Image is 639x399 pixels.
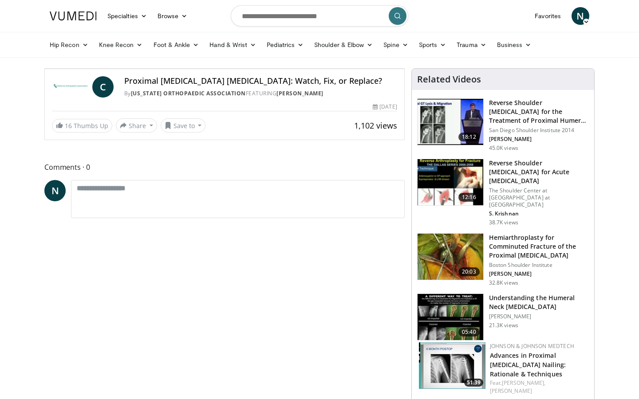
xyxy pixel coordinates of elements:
[490,387,532,395] a: [PERSON_NAME]
[489,145,518,152] p: 45.0K views
[489,210,589,217] p: S. Krishnan
[354,120,397,131] span: 1,102 views
[52,119,112,133] a: 16 Thumbs Up
[489,262,589,269] p: Boston Shoulder Institute
[529,7,566,25] a: Favorites
[65,121,72,130] span: 16
[418,294,483,340] img: 458b1cc2-2c1d-4c47-a93d-754fd06d380f.150x105_q85_crop-smart_upscale.jpg
[378,36,413,54] a: Spine
[92,76,114,98] a: C
[489,127,589,134] p: San Diego Shoulder Institute 2014
[489,293,589,311] h3: Understanding the Humeral Neck [MEDICAL_DATA]
[419,342,485,389] a: 51:39
[417,159,589,226] a: 12:16 Reverse Shoulder [MEDICAL_DATA] for Acute [MEDICAL_DATA] The Shoulder Center at [GEOGRAPHIC...
[489,279,518,286] p: 32.8K views
[148,36,205,54] a: Foot & Ankle
[309,36,378,54] a: Shoulder & Elbow
[489,313,589,320] p: [PERSON_NAME]
[417,233,589,286] a: 20:03 Hemiarthroplasty for Comminuted Fracture of the Proximal [MEDICAL_DATA] Boston Shoulder Ins...
[489,136,589,143] p: [PERSON_NAME]
[458,267,480,276] span: 20:03
[489,98,589,125] h3: Reverse Shoulder [MEDICAL_DATA] for the Treatment of Proximal Humeral …
[489,187,589,208] p: The Shoulder Center at [GEOGRAPHIC_DATA] at [GEOGRAPHIC_DATA]
[261,36,309,54] a: Pediatrics
[418,234,483,280] img: 10442_3.png.150x105_q85_crop-smart_upscale.jpg
[414,36,452,54] a: Sports
[490,351,566,378] a: Advances in Proximal [MEDICAL_DATA] Nailing: Rationale & Techniques
[572,7,589,25] a: N
[489,159,589,185] h3: Reverse Shoulder [MEDICAL_DATA] for Acute [MEDICAL_DATA]
[489,233,589,260] h3: Hemiarthroplasty for Comminuted Fracture of the Proximal [MEDICAL_DATA]
[490,342,574,350] a: Johnson & Johnson MedTech
[116,118,157,133] button: Share
[492,36,537,54] a: Business
[373,103,397,111] div: [DATE]
[44,161,405,173] span: Comments 0
[131,90,246,97] a: [US_STATE] Orthopaedic Association
[458,193,480,202] span: 12:16
[502,379,545,387] a: [PERSON_NAME],
[458,328,480,336] span: 05:40
[419,342,485,389] img: 51c79e9b-08d2-4aa9-9189-000d819e3bdb.150x105_q85_crop-smart_upscale.jpg
[417,293,589,340] a: 05:40 Understanding the Humeral Neck [MEDICAL_DATA] [PERSON_NAME] 21.3K views
[52,76,89,98] img: California Orthopaedic Association
[489,322,518,329] p: 21.3K views
[94,36,148,54] a: Knee Recon
[231,5,408,27] input: Search topics, interventions
[417,98,589,152] a: 18:12 Reverse Shoulder [MEDICAL_DATA] for the Treatment of Proximal Humeral … San Diego Shoulder ...
[161,118,206,133] button: Save to
[152,7,193,25] a: Browse
[464,379,483,387] span: 51:39
[417,74,481,85] h4: Related Videos
[44,180,66,201] a: N
[102,7,152,25] a: Specialties
[50,12,97,20] img: VuMedi Logo
[204,36,261,54] a: Hand & Wrist
[276,90,323,97] a: [PERSON_NAME]
[458,133,480,141] span: 18:12
[490,379,587,395] div: Feat.
[124,76,397,86] h4: Proximal [MEDICAL_DATA] [MEDICAL_DATA]: Watch, Fix, or Replace?
[124,90,397,98] div: By FEATURING
[418,159,483,205] img: butch_reverse_arthroplasty_3.png.150x105_q85_crop-smart_upscale.jpg
[451,36,492,54] a: Trauma
[44,36,94,54] a: Hip Recon
[489,219,518,226] p: 38.7K views
[418,99,483,145] img: Q2xRg7exoPLTwO8X4xMDoxOjA4MTsiGN.150x105_q85_crop-smart_upscale.jpg
[489,270,589,278] p: [PERSON_NAME]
